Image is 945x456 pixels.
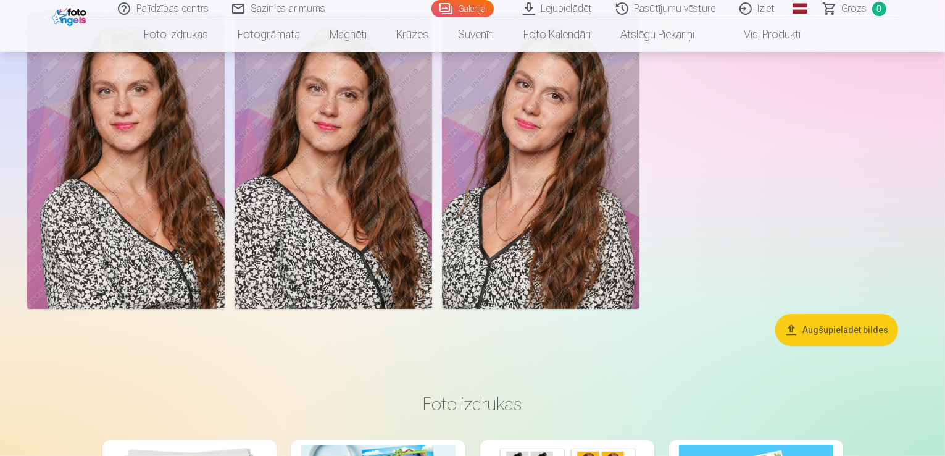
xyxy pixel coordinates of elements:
a: Visi produkti [710,17,816,52]
span: Grozs [842,1,867,16]
img: /fa1 [52,5,90,26]
a: Suvenīri [444,17,509,52]
button: Augšupielādēt bildes [775,314,898,346]
span: 0 [872,2,886,16]
a: Krūzes [382,17,444,52]
a: Magnēti [315,17,382,52]
a: Fotogrāmata [223,17,315,52]
h3: Foto izdrukas [112,393,833,415]
a: Foto izdrukas [130,17,223,52]
a: Atslēgu piekariņi [606,17,710,52]
a: Foto kalendāri [509,17,606,52]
